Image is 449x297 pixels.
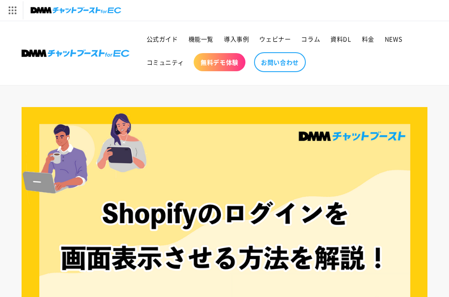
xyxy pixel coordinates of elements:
span: コラム [301,35,320,43]
span: ウェビナー [259,35,291,43]
img: 株式会社DMM Boost [22,50,129,57]
a: 公式ガイド [141,30,183,48]
span: 機能一覧 [188,35,214,43]
span: 導入事例 [224,35,249,43]
span: コミュニティ [147,58,185,66]
span: お問い合わせ [261,58,299,66]
a: 機能一覧 [183,30,219,48]
a: コミュニティ [141,53,190,71]
span: 資料DL [330,35,351,43]
span: NEWS [385,35,402,43]
span: 料金 [362,35,374,43]
a: NEWS [380,30,407,48]
a: コラム [296,30,325,48]
a: ウェビナー [254,30,296,48]
a: 無料デモ体験 [194,53,245,71]
a: お問い合わせ [254,52,306,72]
a: 導入事例 [219,30,254,48]
a: 料金 [357,30,380,48]
span: 公式ガイド [147,35,178,43]
img: チャットブーストforEC [31,4,121,16]
a: 資料DL [325,30,356,48]
img: サービス [1,1,23,19]
span: 無料デモ体験 [201,58,239,66]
